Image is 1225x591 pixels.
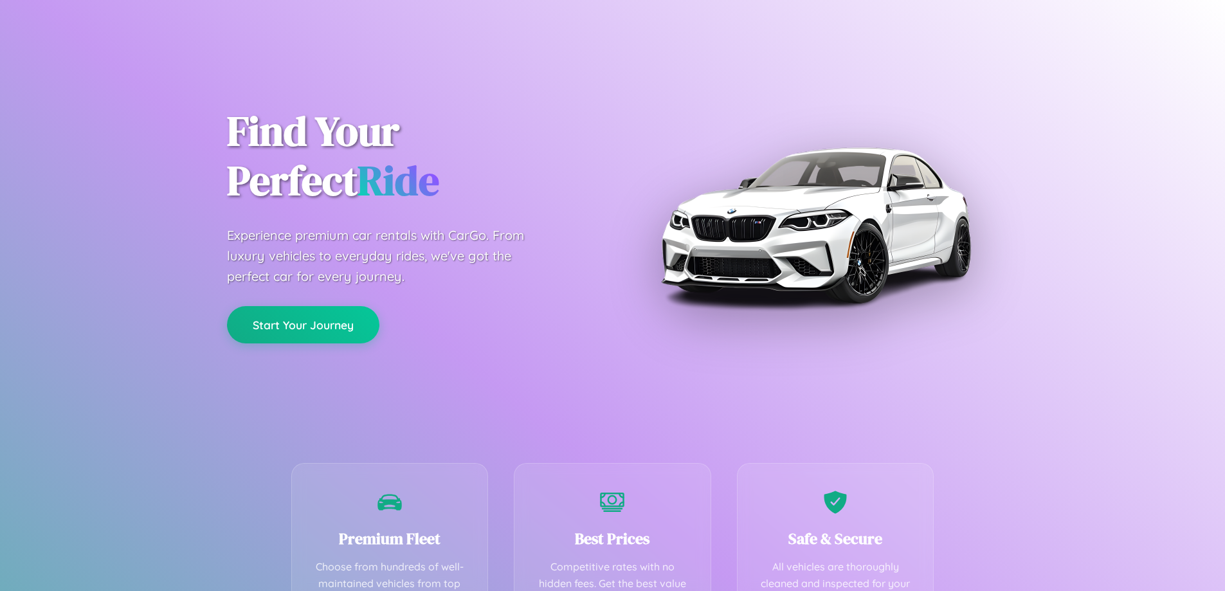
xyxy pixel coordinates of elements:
[757,528,914,549] h3: Safe & Secure
[227,107,594,206] h1: Find Your Perfect
[655,64,976,386] img: Premium BMW car rental vehicle
[311,528,469,549] h3: Premium Fleet
[227,306,379,343] button: Start Your Journey
[227,225,549,287] p: Experience premium car rentals with CarGo. From luxury vehicles to everyday rides, we've got the ...
[534,528,691,549] h3: Best Prices
[358,152,439,208] span: Ride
